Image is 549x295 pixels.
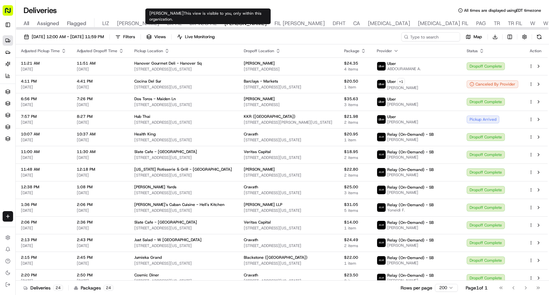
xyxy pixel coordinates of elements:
img: relay_logo_black.png [377,168,386,177]
span: 2 items [344,173,366,178]
span: Relay (On-Demand) - SB [387,149,434,155]
img: uber-new-logo.jpeg [377,80,386,88]
span: [DATE] [77,67,124,72]
img: relay_logo_black.png [377,256,386,265]
span: Uber [387,79,396,84]
span: [DATE] [21,155,66,160]
span: [DATE] [77,190,124,195]
button: Live Monitoring [174,32,218,41]
span: $23.50 [344,272,366,278]
span: $20.50 [344,79,366,84]
div: Start new chat [29,62,107,69]
div: Deliveries [24,285,63,291]
span: 3 items [344,102,366,107]
span: [DATE] [77,208,124,213]
span: This view is visible to you, only within this organization. [149,11,261,22]
span: FIL [PERSON_NAME] [274,20,325,27]
span: • [55,101,58,106]
span: Just Salad - W [GEOGRAPHIC_DATA] [134,237,202,242]
div: Packages [74,285,113,291]
span: [STREET_ADDRESS] [244,67,334,72]
img: relay_logo_black.png [377,239,386,247]
span: [PERSON_NAME] [117,20,159,27]
span: [STREET_ADDRESS][US_STATE] [134,243,233,248]
span: Dos Toros - Maiden Ln [134,96,176,101]
span: Flagged [67,20,86,27]
span: Relay (On-Demand) - SB [387,273,434,278]
span: [PERSON_NAME] [387,119,418,125]
span: [DATE] [21,208,66,213]
span: [DATE] [21,225,66,231]
span: 2 items [344,278,366,284]
span: [PERSON_NAME] [387,225,434,230]
span: [PERSON_NAME]'s Cuban Cuisine - Hell's Kitchen [134,202,225,207]
span: Assigned [37,20,59,27]
span: Pickup Location [134,48,163,54]
span: 11:21 AM [21,61,66,66]
span: [DATE] [77,173,124,178]
div: Action [529,48,542,54]
img: uber-new-logo.jpeg [377,115,386,124]
span: Jumieka Grand [134,255,162,260]
span: 11:51 AM [77,61,124,66]
span: 2 items [344,120,366,125]
span: [STREET_ADDRESS][US_STATE] [134,190,233,195]
span: 2:15 PM [21,255,66,260]
span: [DATE] [21,102,66,107]
span: 8:27 PM [77,114,124,119]
span: [STREET_ADDRESS][US_STATE] [134,155,233,160]
button: Views [143,32,169,41]
span: [DATE] [21,243,66,248]
span: [DATE] [21,67,66,72]
span: Knowledge Base [13,128,50,135]
span: [PERSON_NAME] [387,243,434,248]
span: [STREET_ADDRESS][US_STATE] [134,137,233,143]
span: 1 item [344,85,366,90]
span: [STREET_ADDRESS][US_STATE] [134,261,233,266]
div: Past conversations [7,85,44,90]
span: LIZ [102,20,109,27]
span: CA [353,20,360,27]
span: [DATE] [77,243,124,248]
span: Cravath [244,132,258,137]
span: All times are displayed using EDT timezone [464,8,541,13]
span: [STREET_ADDRESS][US_STATE] [244,208,334,213]
span: [DATE] [21,278,66,284]
button: Refresh [535,32,544,41]
span: PAG [476,20,486,27]
span: 11:00 AM [21,149,66,154]
span: Package [344,48,359,54]
span: [DATE] [21,85,66,90]
span: [PERSON_NAME] [387,260,434,266]
span: Views [154,34,166,40]
span: $22.00 [344,255,366,260]
button: Start new chat [111,64,119,72]
img: 1736555255976-a54dd68f-1ca7-489b-9aae-adbdc363a1c4 [7,62,18,74]
span: Provider [377,48,392,54]
span: [DATE] [77,278,124,284]
div: 24 [104,285,113,291]
button: Map [463,32,485,41]
span: Uber [387,97,396,102]
span: $20.95 [344,132,366,137]
span: Cocina Del Sur [134,79,161,84]
span: [PERSON_NAME] [244,96,275,101]
span: 2 items [344,155,366,160]
span: 1 item [344,137,366,143]
span: [PERSON_NAME] [387,155,434,160]
span: [PERSON_NAME] LLP [244,202,282,207]
span: Blackstone ([GEOGRAPHIC_DATA]) [244,255,308,260]
span: [STREET_ADDRESS][US_STATE] [134,67,233,72]
span: [PERSON_NAME] [387,137,434,142]
div: 💻 [55,129,60,134]
span: [STREET_ADDRESS][US_STATE] [244,278,334,284]
span: 1 item [344,225,366,231]
p: Welcome 👋 [7,26,119,37]
span: 7:26 PM [77,96,124,101]
div: Canceled By Provider [467,80,518,88]
img: relay_logo_black.png [377,203,386,212]
span: 2:43 PM [77,237,124,242]
span: 5 items [344,208,366,213]
span: Uber [387,61,396,66]
span: 2:50 PM [77,272,124,278]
